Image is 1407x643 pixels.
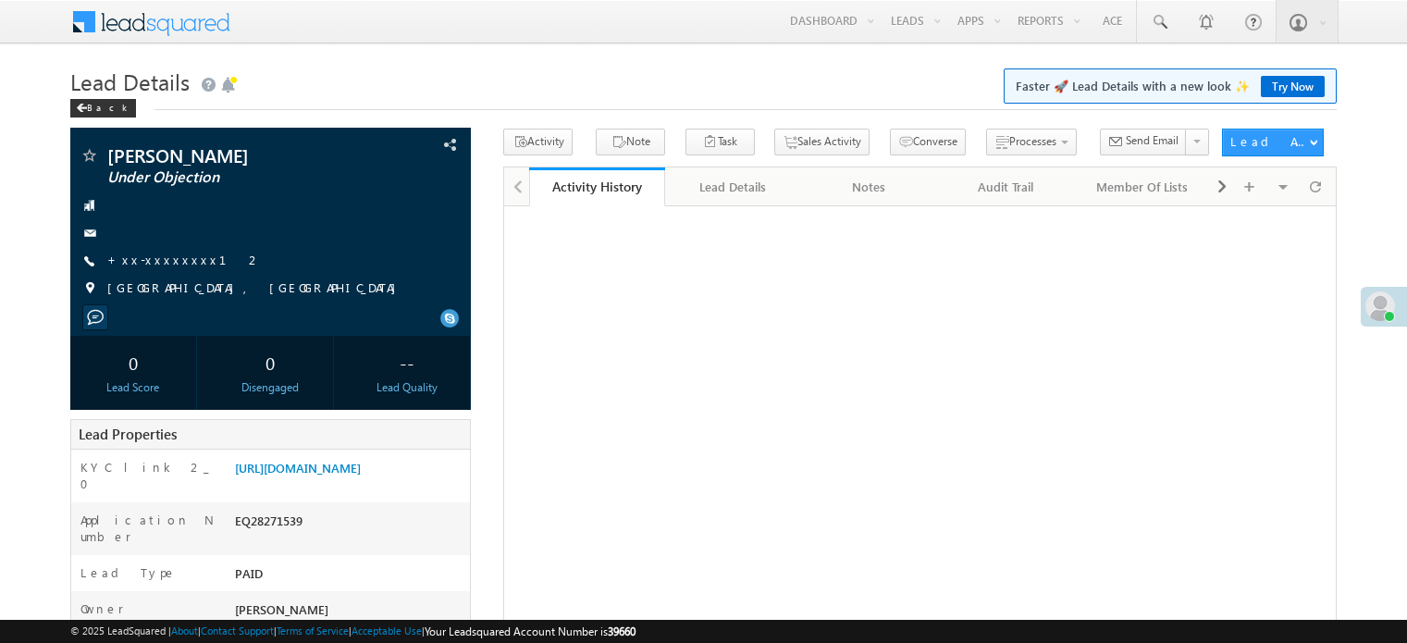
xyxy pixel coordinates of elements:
button: Converse [890,129,966,155]
div: -- [349,345,465,379]
a: Back [70,98,145,114]
a: Contact Support [201,624,274,637]
span: Lead Details [70,67,190,96]
div: Member Of Lists [1090,176,1194,198]
button: Activity [503,129,573,155]
a: Try Now [1261,76,1325,97]
span: Faster 🚀 Lead Details with a new look ✨ [1016,77,1325,95]
a: Notes [802,167,938,206]
span: [PERSON_NAME] [107,146,355,165]
div: Notes [817,176,921,198]
span: Send Email [1126,132,1179,149]
div: Activity History [543,178,651,195]
label: Owner [80,600,124,617]
button: Sales Activity [774,129,870,155]
div: Disengaged [212,379,328,396]
a: Activity History [529,167,665,206]
a: About [171,624,198,637]
div: 0 [212,345,328,379]
span: 39660 [608,624,636,638]
div: Lead Quality [349,379,465,396]
button: Task [685,129,755,155]
span: [GEOGRAPHIC_DATA], [GEOGRAPHIC_DATA] [107,279,405,298]
span: Under Objection [107,168,355,187]
label: Application Number [80,512,216,545]
div: PAID [230,564,470,590]
a: Member Of Lists [1075,167,1211,206]
button: Lead Actions [1222,129,1324,156]
div: EQ28271539 [230,512,470,538]
label: Lead Type [80,564,177,581]
a: +xx-xxxxxxxx12 [107,252,262,267]
div: Audit Trail [953,176,1057,198]
span: Lead Properties [79,425,177,443]
div: Back [70,99,136,117]
span: Your Leadsquared Account Number is [425,624,636,638]
button: Processes [986,129,1077,155]
div: Lead Actions [1230,133,1309,150]
label: KYC link 2_0 [80,459,216,492]
a: Lead Details [665,167,801,206]
a: Audit Trail [938,167,1074,206]
a: Acceptable Use [352,624,422,637]
button: Note [596,129,665,155]
div: Lead Details [680,176,784,198]
a: Terms of Service [277,624,349,637]
div: 0 [75,345,191,379]
span: © 2025 LeadSquared | | | | | [70,623,636,640]
span: Processes [1009,134,1056,148]
span: [PERSON_NAME] [235,601,328,617]
button: Send Email [1100,129,1187,155]
a: [URL][DOMAIN_NAME] [235,460,361,476]
div: Lead Score [75,379,191,396]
